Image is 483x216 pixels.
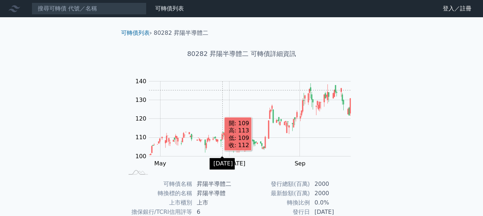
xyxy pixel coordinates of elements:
[124,198,192,207] td: 上市櫃別
[310,189,359,198] td: 2000
[154,160,166,167] tspan: May
[154,29,208,37] li: 80282 昇陽半導體二
[124,179,192,189] td: 可轉債名稱
[135,152,147,159] tspan: 100
[115,49,368,59] h1: 80282 昇陽半導體二 可轉債詳細資訊
[192,198,242,207] td: 上市
[32,3,147,15] input: 搜尋可轉債 代號／名稱
[121,29,152,37] li: ›
[192,189,242,198] td: 昇陽半導體
[310,179,359,189] td: 2000
[310,198,359,207] td: 0.0%
[135,134,147,141] tspan: 110
[192,179,242,189] td: 昇陽半導體二
[124,189,192,198] td: 轉換標的名稱
[242,179,310,189] td: 發行總額(百萬)
[135,97,147,103] tspan: 130
[242,198,310,207] td: 轉換比例
[121,29,150,36] a: 可轉債列表
[155,5,184,12] a: 可轉債列表
[135,115,147,122] tspan: 120
[135,78,147,84] tspan: 140
[226,160,245,167] tspan: [DATE]
[242,189,310,198] td: 最新餘額(百萬)
[437,3,477,14] a: 登入／註冊
[132,78,362,167] g: Chart
[294,160,305,167] tspan: Sep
